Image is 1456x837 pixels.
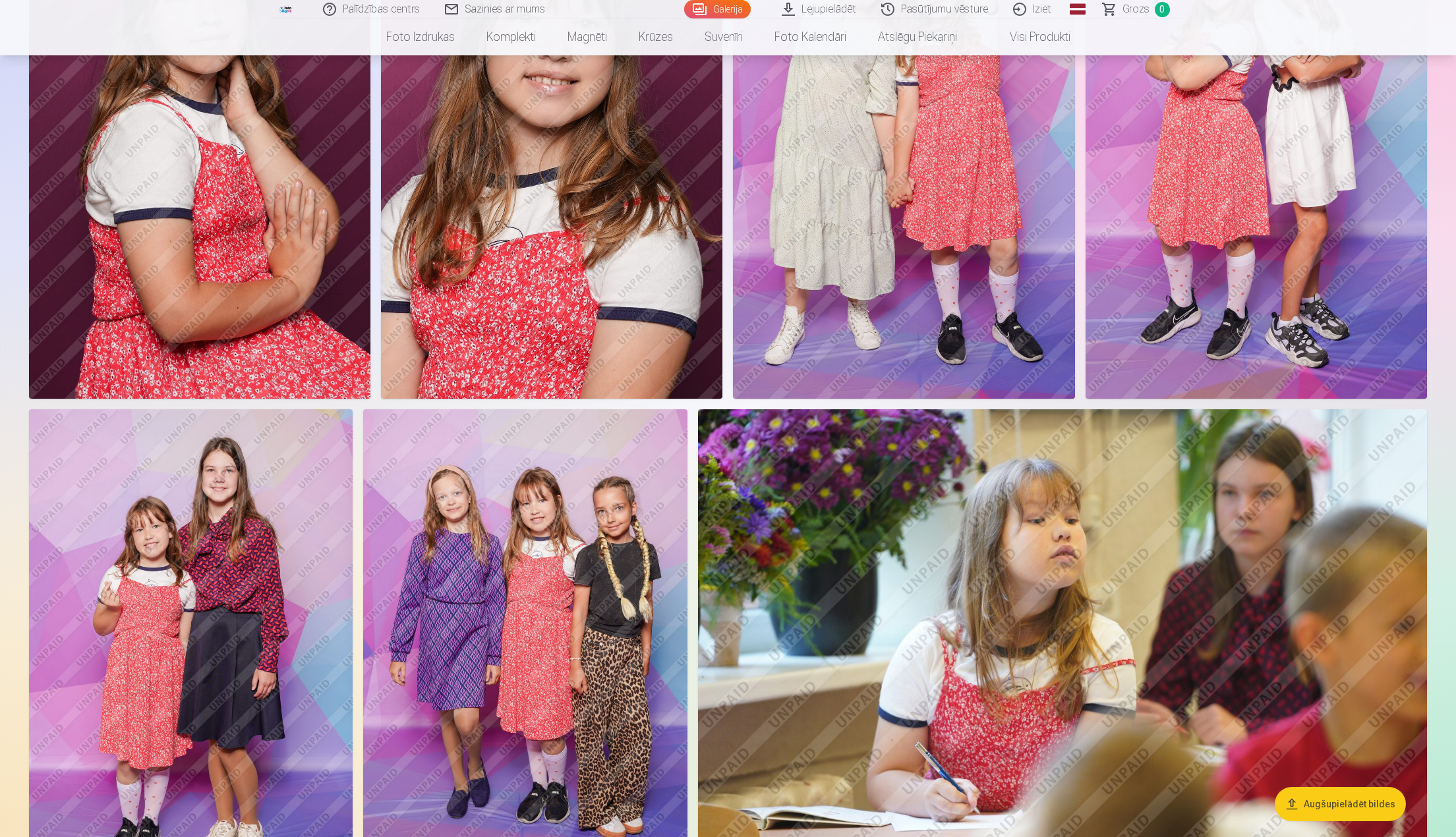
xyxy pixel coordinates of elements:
[689,18,759,55] a: Suvenīri
[552,18,623,55] a: Magnēti
[1122,1,1150,17] span: Grozs
[623,18,689,55] a: Krūzes
[973,18,1086,55] a: Visi produkti
[862,18,973,55] a: Atslēgu piekariņi
[471,18,552,55] a: Komplekti
[279,5,293,13] img: /fa1
[1275,787,1406,821] button: Augšupielādēt bildes
[1155,2,1170,17] span: 0
[759,18,862,55] a: Foto kalendāri
[370,18,471,55] a: Foto izdrukas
